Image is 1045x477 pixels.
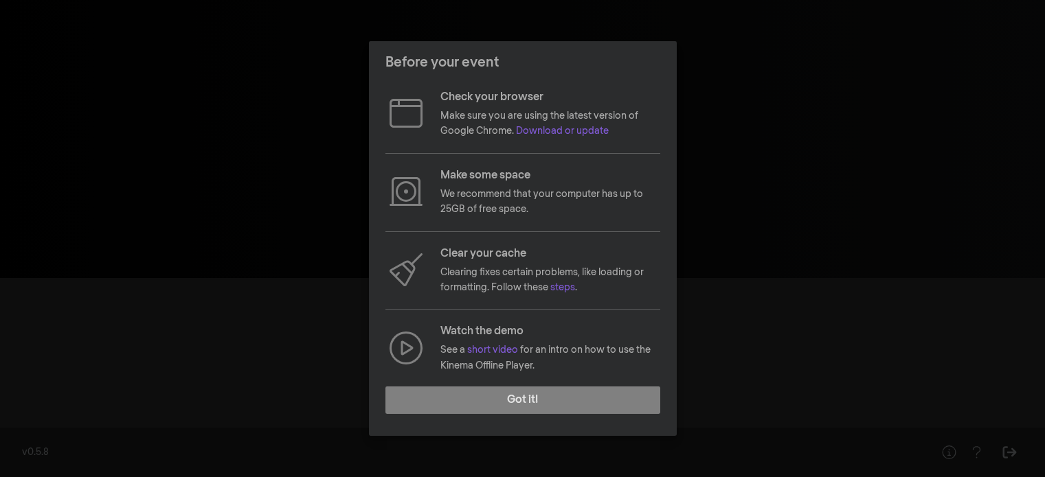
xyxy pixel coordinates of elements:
a: Download or update [516,126,609,136]
p: We recommend that your computer has up to 25GB of free space. [440,187,660,218]
a: short video [467,345,518,355]
a: steps [550,283,575,292]
p: Make sure you are using the latest version of Google Chrome. [440,108,660,139]
p: Clear your cache [440,246,660,262]
p: Make some space [440,167,660,184]
p: Check your browser [440,89,660,106]
header: Before your event [369,41,677,84]
p: Clearing fixes certain problems, like loading or formatting. Follow these . [440,265,660,296]
p: See a for an intro on how to use the Kinema Offline Player. [440,342,660,373]
p: Watch the demo [440,323,660,340]
button: Got it! [385,386,660,414]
